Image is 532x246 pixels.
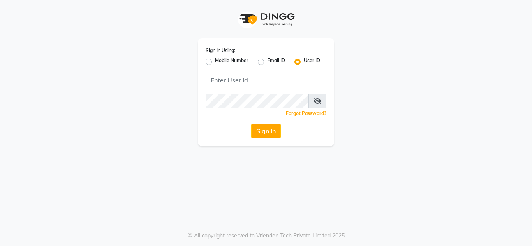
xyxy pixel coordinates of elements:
label: Email ID [267,57,285,66]
input: Username [206,73,326,87]
button: Sign In [251,124,281,138]
input: Username [206,94,309,108]
label: Mobile Number [215,57,248,66]
img: logo1.svg [235,8,297,31]
label: User ID [304,57,320,66]
label: Sign In Using: [206,47,235,54]
a: Forgot Password? [286,110,326,116]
